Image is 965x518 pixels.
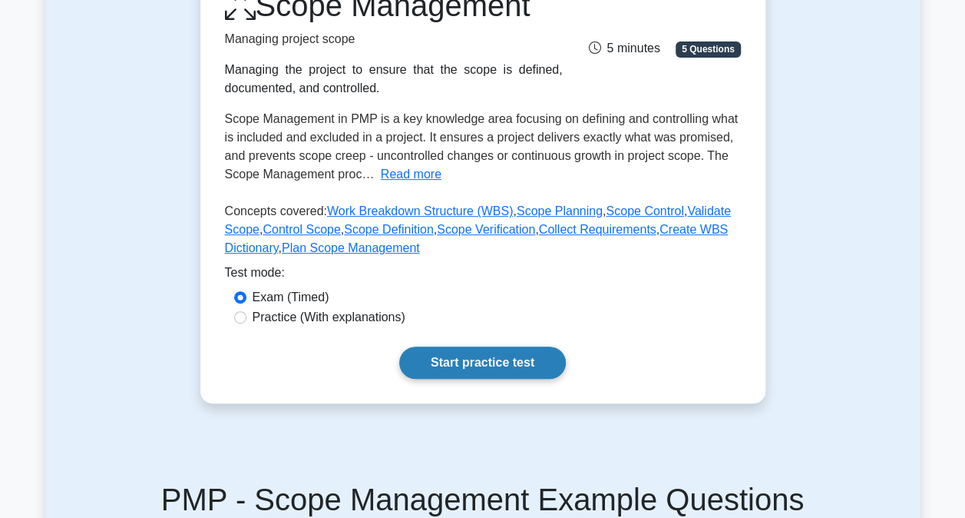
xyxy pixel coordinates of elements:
a: Work Breakdown Structure (WBS) [327,204,513,217]
a: Collect Requirements [539,223,656,236]
span: 5 minutes [588,42,659,55]
div: Managing the project to ensure that the scope is defined, documented, and controlled. [225,61,563,98]
h5: PMP - Scope Management Example Questions [64,481,902,518]
a: Start practice test [399,347,566,379]
p: Managing project scope [225,30,563,48]
a: Control Scope [263,223,340,236]
a: Plan Scope Management [282,241,420,254]
label: Practice (With explanations) [253,308,405,327]
p: Concepts covered: , , , , , , , , , [225,202,741,264]
button: Read more [381,165,441,184]
div: Test mode: [225,264,741,288]
a: Scope Definition [344,223,434,236]
a: Scope Planning [517,204,603,217]
span: 5 Questions [676,42,740,57]
span: Scope Management in PMP is a key knowledge area focusing on defining and controlling what is incl... [225,112,739,181]
a: Scope Verification [437,223,535,236]
label: Exam (Timed) [253,288,329,307]
a: Scope Control [606,204,683,217]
